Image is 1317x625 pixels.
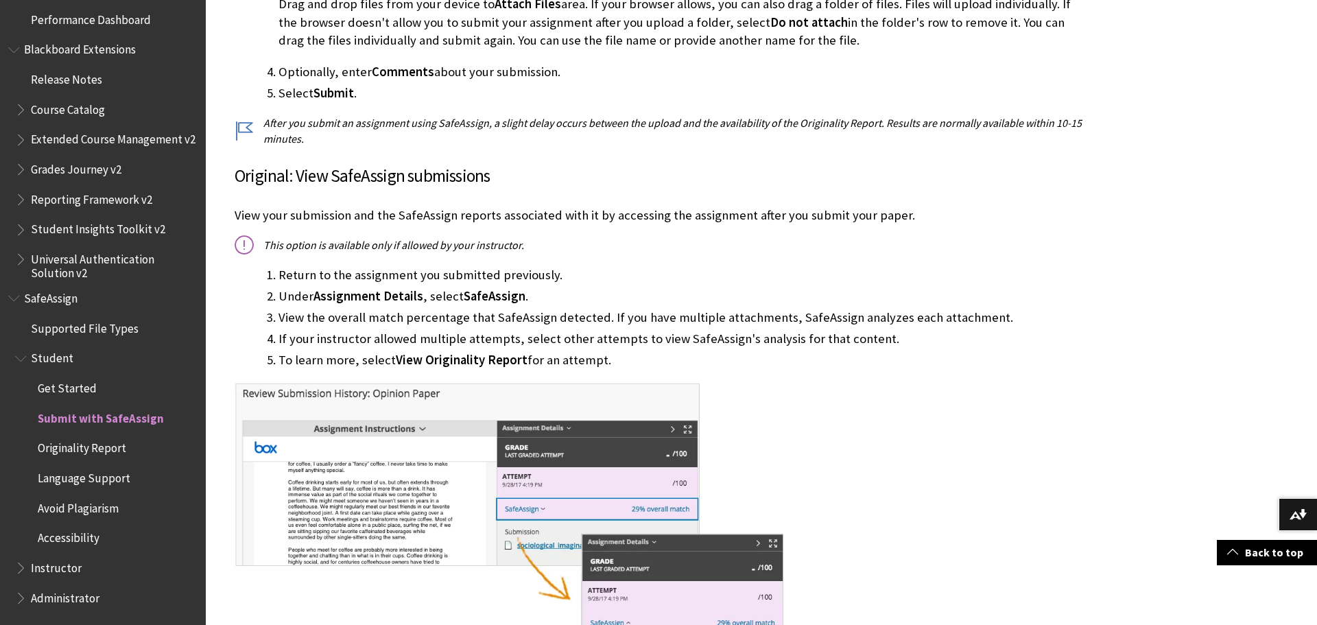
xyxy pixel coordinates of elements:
[38,527,99,545] span: Accessibility
[31,248,196,280] span: Universal Authentication Solution v2
[8,287,198,609] nav: Book outline for Blackboard SafeAssign
[38,497,119,515] span: Avoid Plagiarism
[38,467,130,485] span: Language Support
[235,163,1085,189] h3: Original: View SafeAssign submissions
[278,84,1085,103] li: Select .
[31,8,151,27] span: Performance Dashboard
[464,288,525,304] span: SafeAssign
[278,266,1085,285] li: Return to the assignment you submitted previously.
[31,128,195,147] span: Extended Course Management v2
[38,407,164,425] span: Submit with SafeAssign
[31,68,102,86] span: Release Notes
[1217,540,1317,565] a: Back to top
[235,207,1085,224] p: View your submission and the SafeAssign reports associated with it by accessing the assignment af...
[31,218,165,237] span: Student Insights Toolkit v2
[278,308,1085,327] li: View the overall match percentage that SafeAssign detected. If you have multiple attachments, Saf...
[235,237,1085,252] p: This option is available only if allowed by your instructor.
[396,352,527,368] span: View Originality Report
[278,287,1085,306] li: Under , select .
[38,437,126,456] span: Originality Report
[235,115,1085,146] p: After you submit an assignment using SafeAssign, a slight delay occurs between the upload and the...
[31,317,139,335] span: Supported File Types
[38,377,97,395] span: Get Started
[31,347,73,366] span: Student
[24,287,78,305] span: SafeAssign
[8,38,198,281] nav: Book outline for Blackboard Extensions
[313,288,423,304] span: Assignment Details
[31,188,152,207] span: Reporting Framework v2
[31,98,105,117] span: Course Catalog
[31,587,99,605] span: Administrator
[24,38,136,57] span: Blackboard Extensions
[278,62,1085,82] li: Optionally, enter about your submission.
[31,556,82,575] span: Instructor
[278,329,1085,349] li: If your instructor allowed multiple attempts, select other attempts to view SafeAssign's analysis...
[313,85,354,101] span: Submit
[770,14,848,30] span: Do not attach
[278,351,1085,370] li: To learn more, select for an attempt.
[31,158,121,176] span: Grades Journey v2
[372,64,434,80] span: Comments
